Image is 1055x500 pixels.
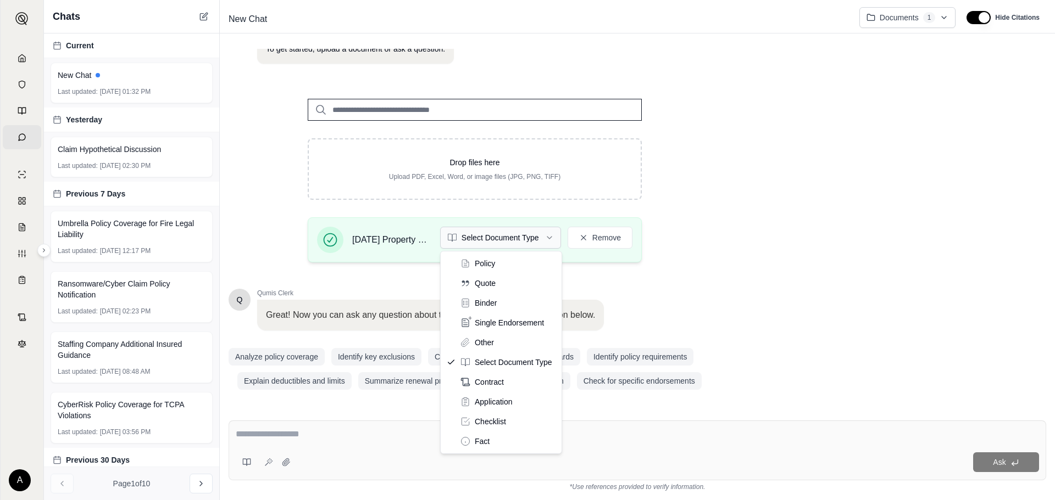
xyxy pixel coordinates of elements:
span: Binder [475,297,497,308]
span: Fact [475,436,490,447]
span: Select Document Type [475,357,552,368]
span: Single Endorsement [475,317,544,328]
span: Quote [475,278,496,289]
span: Policy [475,258,495,269]
span: Checklist [475,416,506,427]
span: Other [475,337,494,348]
span: Application [475,396,513,407]
span: Contract [475,377,504,387]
